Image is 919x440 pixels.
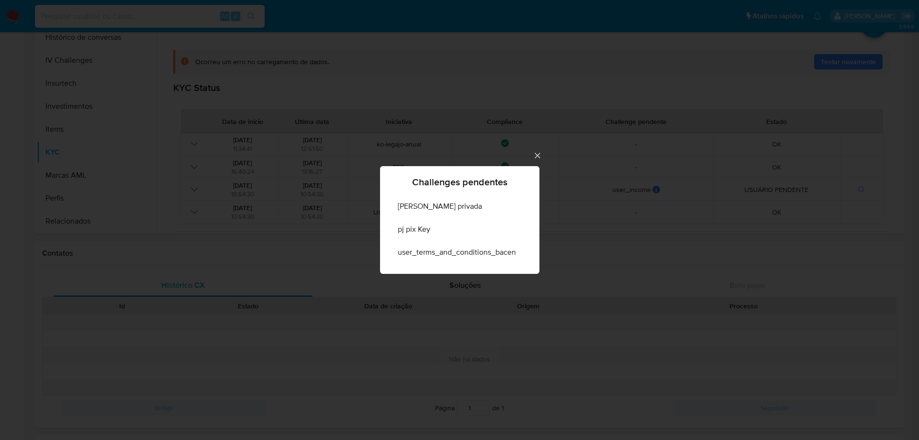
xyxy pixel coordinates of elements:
ul: Challenges list [390,195,529,264]
div: Challenges pendentes [380,166,539,274]
span: pj pix Key [398,225,430,234]
button: Cerrar [533,151,541,159]
span: user_terms_and_conditions_bacen [398,248,516,257]
span: [PERSON_NAME] privada [398,202,482,211]
span: Challenges pendentes [412,177,507,187]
